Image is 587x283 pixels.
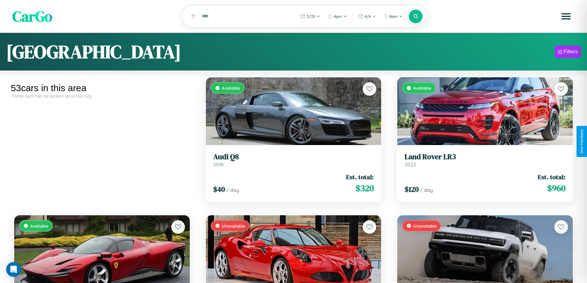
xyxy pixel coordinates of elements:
[213,152,374,168] a: Audi Q82016
[405,152,565,168] a: Land Rover LR32022
[11,83,193,93] div: 53 cars in this area
[11,93,193,99] div: These cars can be picked up in this city.
[538,172,565,181] span: Est. total:
[226,187,239,193] span: / day
[346,172,374,181] span: Est. total:
[334,14,342,19] span: 4pm
[6,262,21,277] div: Open Intercom Messenger
[356,182,374,194] span: $ 320
[555,46,581,58] button: Filters
[222,85,240,91] span: Available
[324,11,350,21] button: 4pm
[557,8,575,25] button: Open menu
[380,11,406,21] button: 8am
[413,85,431,91] span: Available
[213,152,374,161] h3: Audi Q8
[564,49,578,55] div: Filters
[222,223,245,228] span: Unavailable
[213,184,225,194] span: $ 40
[307,14,315,19] span: 3 / 29
[12,6,52,26] span: CarGo
[547,182,565,194] span: $ 960
[420,187,433,193] span: / day
[580,129,584,154] div: Give Feedback
[389,14,398,19] span: 8am
[405,161,416,168] span: 2022
[30,223,48,228] span: Available
[355,11,379,21] button: 4/6
[413,223,437,228] span: Unavailable
[6,39,181,64] h1: [GEOGRAPHIC_DATA]
[405,184,419,194] span: $ 120
[213,161,224,168] span: 2016
[405,152,565,161] h3: Land Rover LR3
[365,14,371,19] span: 4 / 6
[297,11,323,21] button: 3/29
